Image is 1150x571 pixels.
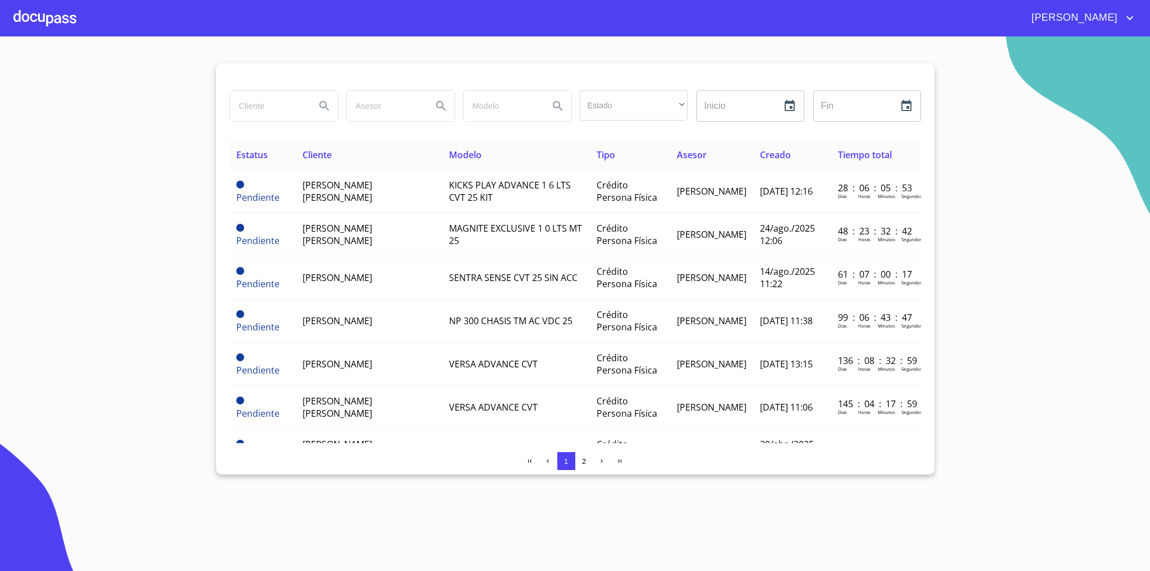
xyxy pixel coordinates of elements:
span: [PERSON_NAME] [677,401,746,413]
span: KICKS PLAY ADVANCE 1 6 LTS CVT 25 KIT [449,179,571,204]
span: Pendiente [236,407,280,420]
span: [PERSON_NAME] [303,358,372,370]
span: [PERSON_NAME] [1023,9,1123,27]
span: [PERSON_NAME] [PERSON_NAME] [303,179,372,204]
span: Pendiente [236,321,280,333]
span: Crédito Persona Física [597,179,657,204]
p: Minutos [878,366,895,372]
p: 136 : 08 : 32 : 59 [838,354,914,367]
span: Asesor [677,149,707,161]
p: Segundos [901,366,922,372]
input: search [464,91,540,121]
span: Pendiente [236,397,244,404]
span: Tiempo total [838,149,892,161]
span: Modelo [449,149,482,161]
button: Search [544,93,571,119]
span: Pendiente [236,310,244,318]
span: [PERSON_NAME] [677,358,746,370]
span: Pendiente [236,364,280,376]
span: Crédito Persona Física [597,265,657,290]
span: Crédito Persona Física [597,222,657,247]
p: Dias [838,236,847,242]
p: 48 : 23 : 32 : 42 [838,225,914,237]
span: [DATE] 11:06 [760,401,813,413]
p: Horas [858,279,870,285]
p: Dias [838,279,847,285]
p: Dias [838,193,847,199]
span: [PERSON_NAME] [PERSON_NAME] [303,222,372,247]
p: Dias [838,323,847,329]
span: Pendiente [236,267,244,275]
p: Horas [858,409,870,415]
button: account of current user [1023,9,1137,27]
p: Horas [858,236,870,242]
p: 99 : 06 : 43 : 47 [838,311,914,324]
input: search [347,91,423,121]
span: Pendiente [236,353,244,361]
p: Segundos [901,236,922,242]
span: [DATE] 11:38 [760,315,813,327]
span: Pendiente [236,440,244,448]
span: Pendiente [236,234,280,247]
span: Pendiente [236,278,280,290]
p: Segundos [901,279,922,285]
p: Minutos [878,323,895,329]
p: Horas [858,193,870,199]
div: ​ [580,90,688,121]
span: Crédito Persona Física [597,308,657,333]
p: Minutos [878,193,895,199]
span: 30/abr./2025 17:47 [760,438,814,463]
span: Pendiente [236,191,280,204]
span: Creado [760,149,791,161]
span: Tipo [597,149,615,161]
p: Horas [858,323,870,329]
input: search [230,91,306,121]
button: 2 [575,452,593,470]
p: 167 : 00 : 35 : 24 [838,441,914,453]
button: Search [428,93,455,119]
button: 1 [557,452,575,470]
span: MAGNITE EXCLUSIVE 1 0 LTS MT 25 [449,222,582,247]
span: [PERSON_NAME] [677,315,746,327]
span: [PERSON_NAME] [677,271,746,284]
span: [DATE] 12:16 [760,185,813,197]
p: 61 : 07 : 00 : 17 [838,268,914,280]
p: Segundos [901,193,922,199]
span: [PERSON_NAME] [303,271,372,284]
p: Dias [838,409,847,415]
span: [DATE] 13:15 [760,358,813,370]
span: VERSA ADVANCE CVT [449,358,538,370]
span: [PERSON_NAME] [677,185,746,197]
span: Crédito Persona Física [597,395,657,420]
p: Minutos [878,279,895,285]
span: [PERSON_NAME] [PERSON_NAME] [303,438,372,463]
span: 24/ago./2025 12:06 [760,222,815,247]
span: [PERSON_NAME] [677,228,746,241]
p: 145 : 04 : 17 : 59 [838,398,914,410]
span: [PERSON_NAME] [PERSON_NAME] [303,395,372,420]
p: Dias [838,366,847,372]
p: Minutos [878,409,895,415]
p: Segundos [901,409,922,415]
span: Estatus [236,149,268,161]
span: NP 300 CHASIS TM AC VDC 25 [449,315,572,327]
span: VERSA ADVANCE CVT [449,401,538,413]
button: Search [311,93,338,119]
span: 1 [564,457,568,466]
span: [PERSON_NAME] [303,315,372,327]
p: Minutos [878,236,895,242]
span: SENTRA SENSE CVT 25 SIN ACC [449,271,578,284]
span: Cliente [303,149,332,161]
span: Crédito Persona Física [597,438,657,463]
span: Pendiente [236,224,244,232]
span: Crédito Persona Física [597,352,657,376]
p: 28 : 06 : 05 : 53 [838,182,914,194]
span: 2 [582,457,586,466]
p: Segundos [901,323,922,329]
p: Horas [858,366,870,372]
span: 14/ago./2025 11:22 [760,265,815,290]
span: Pendiente [236,181,244,188]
